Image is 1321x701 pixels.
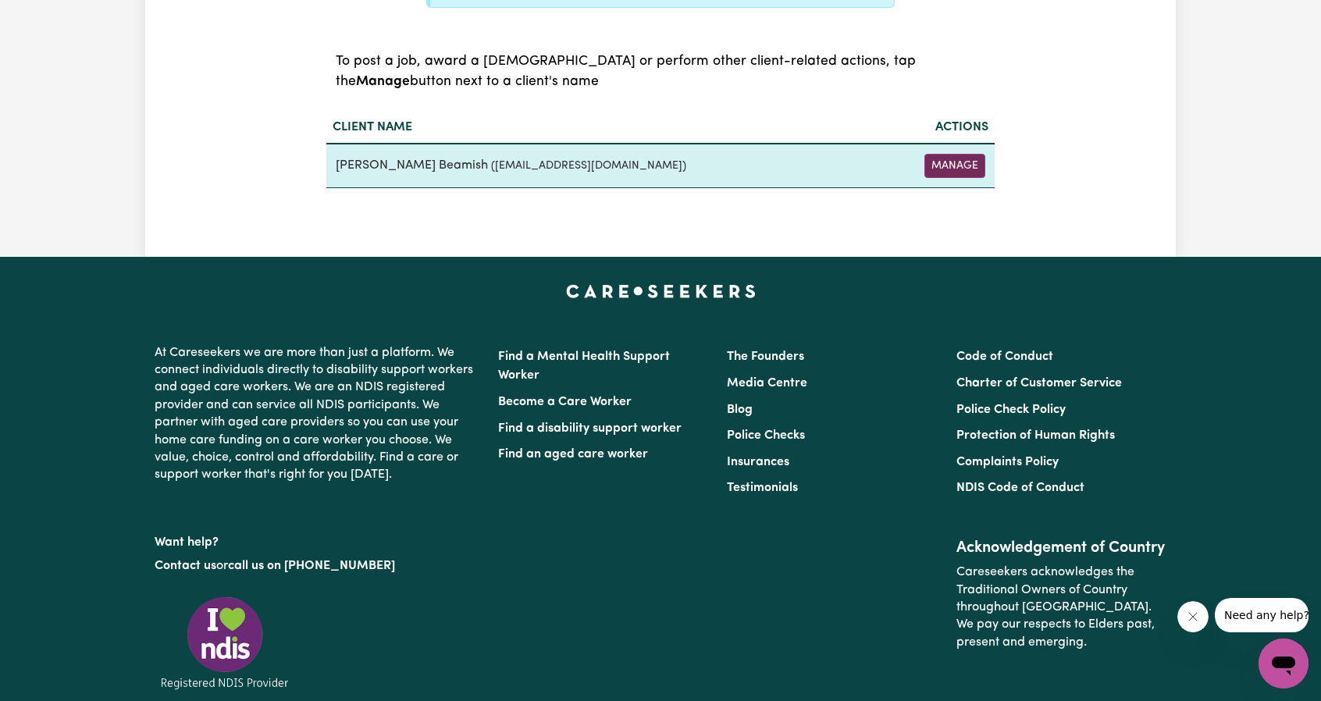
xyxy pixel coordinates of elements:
[356,75,410,88] b: Manage
[727,482,798,494] a: Testimonials
[326,144,876,188] td: [PERSON_NAME] Beamish
[956,557,1166,657] p: Careseekers acknowledges the Traditional Owners of Country throughout [GEOGRAPHIC_DATA]. We pay o...
[956,350,1053,363] a: Code of Conduct
[727,404,753,416] a: Blog
[498,422,682,435] a: Find a disability support worker
[876,112,995,144] th: Actions
[228,560,395,572] a: call us on [PHONE_NUMBER]
[956,539,1166,557] h2: Acknowledgement of Country
[155,560,216,572] a: Contact us
[1215,598,1309,632] iframe: Message from company
[491,160,686,172] small: ( [EMAIL_ADDRESS][DOMAIN_NAME] )
[727,350,804,363] a: The Founders
[498,396,632,408] a: Become a Care Worker
[9,11,94,23] span: Need any help?
[498,448,648,461] a: Find an aged care worker
[498,350,670,382] a: Find a Mental Health Support Worker
[727,377,807,390] a: Media Centre
[155,528,479,551] p: Want help?
[956,456,1059,468] a: Complaints Policy
[956,482,1084,494] a: NDIS Code of Conduct
[727,456,789,468] a: Insurances
[155,338,479,490] p: At Careseekers we are more than just a platform. We connect individuals directly to disability su...
[566,285,756,297] a: Careseekers home page
[1177,601,1209,632] iframe: Close message
[326,33,995,112] caption: To post a job, award a [DEMOGRAPHIC_DATA] or perform other client-related actions, tap the button...
[326,112,876,144] th: Client name
[956,404,1066,416] a: Police Check Policy
[956,377,1122,390] a: Charter of Customer Service
[155,594,295,692] img: Registered NDIS provider
[727,429,805,442] a: Police Checks
[155,551,479,581] p: or
[924,154,985,178] button: Manage
[1259,639,1309,689] iframe: Button to launch messaging window
[956,429,1115,442] a: Protection of Human Rights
